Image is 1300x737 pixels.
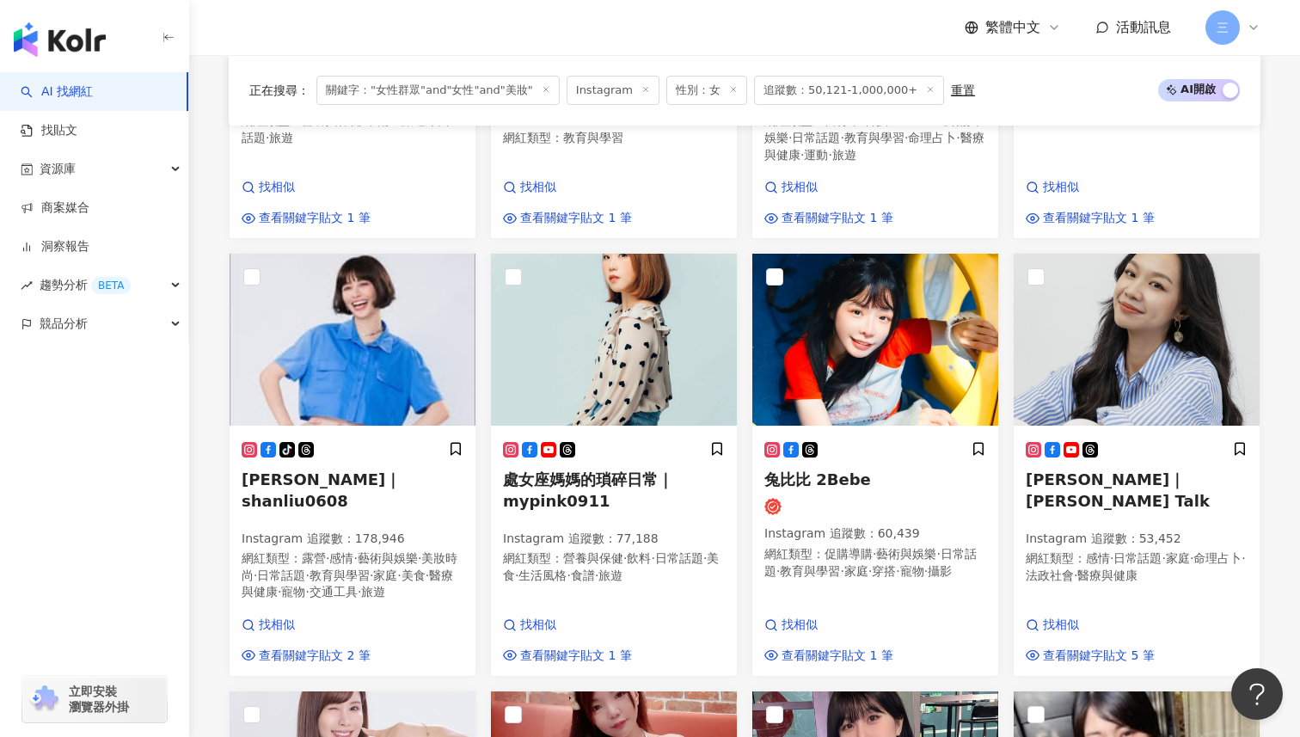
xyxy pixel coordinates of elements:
[418,551,421,565] span: ·
[329,551,353,565] span: 感情
[651,551,654,565] span: ·
[353,551,357,565] span: ·
[764,546,986,580] p: 網紅類型 ：
[655,551,703,565] span: 日常話題
[503,210,632,227] a: 查看關鍵字貼文 1 筆
[764,547,977,578] span: 日常話題
[1043,617,1079,634] span: 找相似
[40,304,88,343] span: 競品分析
[503,551,719,582] span: 美食
[1193,551,1242,565] span: 命理占卜
[828,148,831,162] span: ·
[703,551,707,565] span: ·
[316,76,560,105] span: 關鍵字："女性群眾"and"女性"and"美妝"
[1026,470,1210,510] span: [PERSON_NAME]｜[PERSON_NAME] Talk
[896,564,899,578] span: ·
[242,470,401,510] span: [PERSON_NAME]｜shanliu0608
[249,83,310,97] span: 正在搜尋 ：
[358,585,361,599] span: ·
[844,131,904,144] span: 教育與學習
[21,279,33,292] span: rise
[491,254,737,426] img: KOL Avatar
[520,210,632,227] span: 查看關鍵字貼文 1 筆
[1014,254,1260,426] img: KOL Avatar
[900,564,924,578] span: 寵物
[1077,568,1137,582] span: 醫療與健康
[310,568,370,582] span: 教育與學習
[825,547,873,561] span: 促購導購
[1043,648,1155,665] span: 查看關鍵字貼文 5 筆
[503,550,725,584] p: 網紅類型 ：
[872,564,896,578] span: 穿搭
[21,122,77,139] a: 找貼文
[266,131,269,144] span: ·
[69,684,129,715] span: 立即安裝 瀏覽器外掛
[844,564,868,578] span: 家庭
[520,648,632,665] span: 查看關鍵字貼文 1 筆
[868,564,872,578] span: ·
[22,676,167,722] a: chrome extension立即安裝 瀏覽器外掛
[503,648,632,665] a: 查看關鍵字貼文 1 筆
[666,76,747,105] span: 性別：女
[780,564,840,578] span: 教育與學習
[1026,550,1248,584] p: 網紅類型 ：
[764,617,893,634] a: 找相似
[305,568,309,582] span: ·
[503,179,632,196] a: 找相似
[21,83,93,101] a: searchAI 找網紅
[1116,19,1171,35] span: 活動訊息
[257,568,305,582] span: 日常話題
[571,568,595,582] span: 食譜
[242,550,463,601] p: 網紅類型 ：
[1162,551,1165,565] span: ·
[1242,551,1245,565] span: ·
[40,150,76,188] span: 資源庫
[230,254,475,426] img: KOL Avatar
[259,210,371,227] span: 查看關鍵字貼文 1 筆
[782,617,818,634] span: 找相似
[242,531,463,548] p: Instagram 追蹤數 ： 178,946
[14,22,106,57] img: logo
[924,564,928,578] span: ·
[1013,253,1260,677] a: KOL Avatar[PERSON_NAME]｜[PERSON_NAME] TalkInstagram 追蹤數：53,452網紅類型：感情·日常話題·家庭·命理占卜·法政社會·醫療與健康找相似查...
[503,470,673,510] span: 處女座媽媽的瑣碎日常｜mypink0911
[627,551,651,565] span: 飲料
[792,131,840,144] span: 日常話題
[21,238,89,255] a: 洞察報告
[1026,617,1155,634] a: 找相似
[595,568,598,582] span: ·
[302,551,326,565] span: 露營
[242,648,371,665] a: 查看關鍵字貼文 2 筆
[1026,648,1155,665] a: 查看關鍵字貼文 5 筆
[764,648,893,665] a: 查看關鍵字貼文 1 筆
[370,568,373,582] span: ·
[752,254,998,426] img: KOL Avatar
[908,131,956,144] span: 命理占卜
[503,531,725,548] p: Instagram 追蹤數 ： 77,188
[40,266,131,304] span: 趨勢分析
[490,253,738,677] a: KOL Avatar處女座媽媽的瑣碎日常｜mypink0911Instagram 追蹤數：77,188網紅類型：營養與保健·飲料·日常話題·美食·生活風格·食譜·旅遊找相似查看關鍵字貼文 1 筆
[764,210,893,227] a: 查看關鍵字貼文 1 筆
[1086,551,1110,565] span: 感情
[229,253,476,677] a: KOL Avatar[PERSON_NAME]｜shanliu0608Instagram 追蹤數：178,946網紅類型：露營·感情·藝術與娛樂·美妝時尚·日常話題·教育與學習·家庭·美食·醫療...
[598,568,622,582] span: 旅遊
[951,83,975,97] div: 重置
[402,568,426,582] span: 美食
[1113,551,1162,565] span: 日常話題
[254,568,257,582] span: ·
[91,277,131,294] div: BETA
[840,131,843,144] span: ·
[281,585,305,599] span: 寵物
[242,617,371,634] a: 找相似
[426,568,429,582] span: ·
[1043,179,1079,196] span: 找相似
[1166,551,1190,565] span: 家庭
[310,585,358,599] span: 交通工具
[782,179,818,196] span: 找相似
[520,617,556,634] span: 找相似
[1026,210,1155,227] a: 查看關鍵字貼文 1 筆
[326,551,329,565] span: ·
[1217,18,1229,37] span: 三
[751,253,999,677] a: KOL Avatar兔比比 2BebeInstagram 追蹤數：60,439網紅類型：促購導購·藝術與娛樂·日常話題·教育與學習·家庭·穿搭·寵物·攝影找相似查看關鍵字貼文 1 筆
[764,525,986,543] p: Instagram 追蹤數 ： 60,439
